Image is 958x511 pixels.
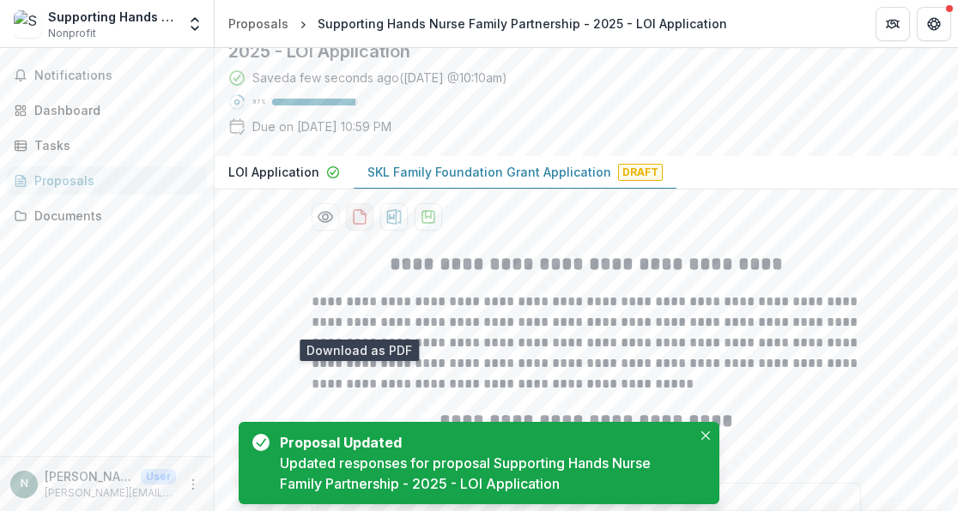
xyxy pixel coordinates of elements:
div: Proposals [34,171,193,189]
p: [PERSON_NAME][EMAIL_ADDRESS][PERSON_NAME][DOMAIN_NAME] [45,485,176,501]
div: Proposals [228,15,288,33]
p: 97 % [252,96,265,108]
button: download-proposal [380,203,408,231]
a: Proposals [7,166,207,195]
button: Get Help [917,7,951,41]
button: More [183,474,203,495]
div: Supporting Hands Nurse Family Partnership [48,8,176,26]
div: Nikki [21,478,28,490]
div: Tasks [34,136,193,154]
p: SKL Family Foundation Grant Application [367,163,611,181]
span: Nonprofit [48,26,96,41]
button: download-proposal [346,203,373,231]
a: Proposals [221,11,295,36]
div: Dashboard [34,101,193,119]
p: User [141,469,176,484]
span: Draft [618,164,663,181]
div: Supporting Hands Nurse Family Partnership - 2025 - LOI Application [318,15,727,33]
a: Dashboard [7,96,207,124]
div: Updated responses for proposal Supporting Hands Nurse Family Partnership - 2025 - LOI Application [280,453,692,494]
p: Due on [DATE] 10:59 PM [252,117,391,135]
button: Preview 254847c9-fb83-4984-87b0-c58438957c76-1.pdf [312,203,339,231]
a: Documents [7,201,207,230]
button: Open entity switcher [183,7,207,41]
button: Notifications [7,62,207,89]
div: Saved a few seconds ago ( [DATE] @ 10:10am ) [252,69,507,87]
button: Partners [876,7,910,41]
button: Close [695,425,716,446]
div: Proposal Updated [280,432,685,453]
nav: breadcrumb [221,11,734,36]
span: Notifications [34,69,200,83]
p: LOI Application [228,163,319,181]
button: download-proposal [415,203,442,231]
img: Supporting Hands Nurse Family Partnership [14,10,41,38]
div: Documents [34,207,193,225]
a: Tasks [7,131,207,159]
p: [PERSON_NAME] [45,467,134,485]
